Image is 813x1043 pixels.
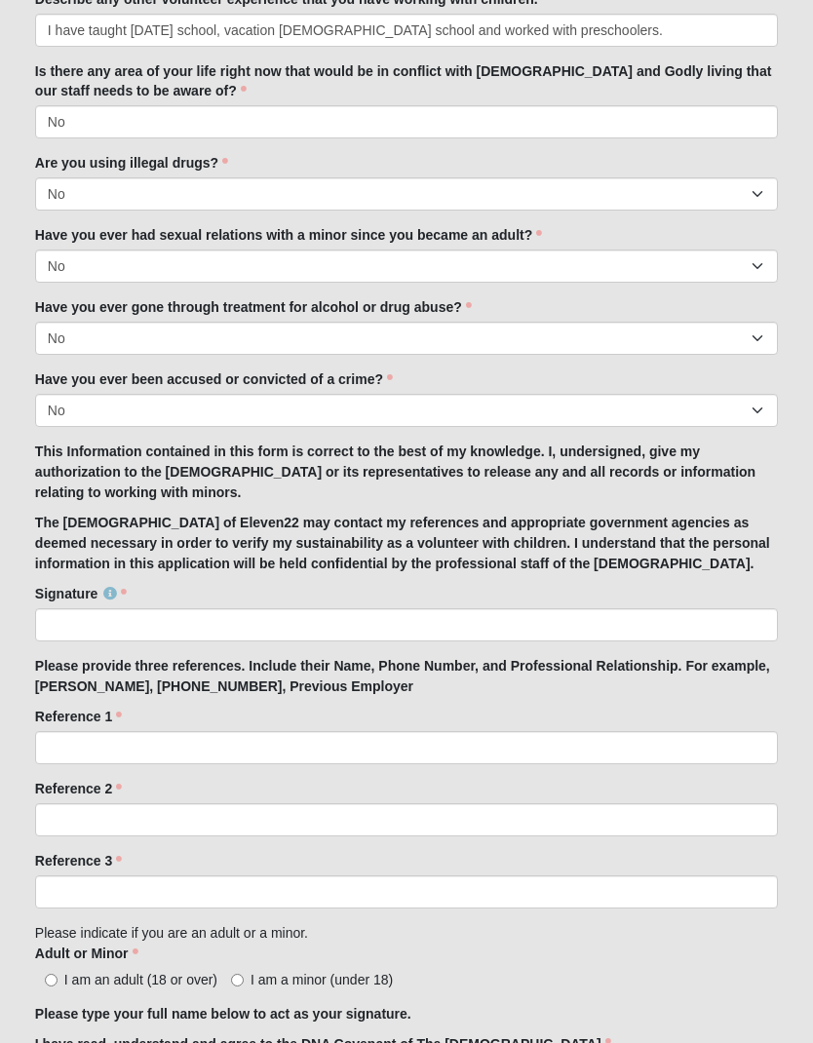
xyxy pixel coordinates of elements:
[35,298,472,318] label: Have you ever gone through treatment for alcohol or drug abuse?
[64,973,217,988] span: I am an adult (18 or over)
[35,945,138,964] label: Adult or Minor
[35,780,122,799] label: Reference 2
[35,444,755,501] strong: This Information contained in this form is correct to the best of my knowledge. I, undersigned, g...
[35,585,128,604] label: Signature
[35,708,122,727] label: Reference 1
[35,1007,411,1023] strong: Please type your full name below to act as your signature.
[45,975,58,987] input: I am an adult (18 or over)
[35,516,770,572] strong: The [DEMOGRAPHIC_DATA] of Eleven22 may contact my references and appropriate government agencies ...
[35,154,228,174] label: Are you using illegal drugs?
[251,973,393,988] span: I am a minor (under 18)
[35,226,542,246] label: Have you ever had sexual relations with a minor since you became an adult?
[231,975,244,987] input: I am a minor (under 18)
[35,370,393,390] label: Have you ever been accused or convicted of a crime?
[35,852,122,871] label: Reference 3
[35,62,778,101] label: Is there any area of your life right now that would be in conflict with [DEMOGRAPHIC_DATA] and Go...
[35,659,770,695] strong: Please provide three references. Include their Name, Phone Number, and Professional Relationship....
